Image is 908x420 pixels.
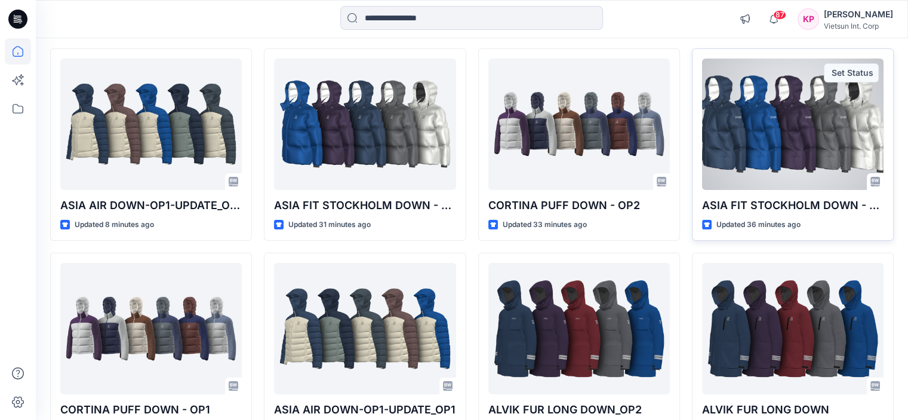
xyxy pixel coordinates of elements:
[488,197,670,214] p: CORTINA PUFF DOWN - OP2
[798,8,819,30] div: KP
[702,59,884,190] a: ASIA FIT STOCKHOLM DOWN - 2​_OP2
[773,10,786,20] span: 87
[488,263,670,394] a: ALVIK FUR LONG DOWN_OP2
[824,22,893,30] div: Vietsun Int. Corp
[274,263,455,394] a: ASIA AIR DOWN-OP1-UPDATE_OP1
[702,263,884,394] a: ALVIK FUR LONG DOWN
[274,197,455,214] p: ASIA FIT STOCKHOLM DOWN - 2​_OP1
[503,219,587,231] p: Updated 33 minutes ago
[60,59,242,190] a: ASIA AIR DOWN-OP1-UPDATE_OP2
[60,197,242,214] p: ASIA AIR DOWN-OP1-UPDATE_OP2
[824,7,893,22] div: [PERSON_NAME]
[702,197,884,214] p: ASIA FIT STOCKHOLM DOWN - 2​_OP2
[60,263,242,394] a: CORTINA PUFF DOWN - OP1
[488,401,670,418] p: ALVIK FUR LONG DOWN_OP2
[274,59,455,190] a: ASIA FIT STOCKHOLM DOWN - 2​_OP1
[288,219,371,231] p: Updated 31 minutes ago
[716,219,801,231] p: Updated 36 minutes ago
[75,219,154,231] p: Updated 8 minutes ago
[702,401,884,418] p: ALVIK FUR LONG DOWN
[488,59,670,190] a: CORTINA PUFF DOWN - OP2
[274,401,455,418] p: ASIA AIR DOWN-OP1-UPDATE_OP1
[60,401,242,418] p: CORTINA PUFF DOWN - OP1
